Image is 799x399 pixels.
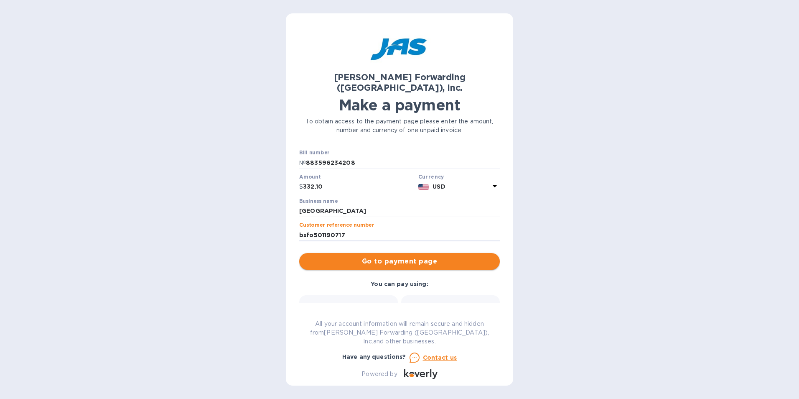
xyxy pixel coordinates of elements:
[299,229,500,241] input: Enter customer reference number
[342,353,406,360] b: Have any questions?
[423,354,457,361] u: Contact us
[299,320,500,346] p: All your account information will remain secure and hidden from [PERSON_NAME] Forwarding ([GEOGRA...
[299,151,329,156] label: Bill number
[299,205,500,217] input: Enter business name
[334,72,466,93] b: [PERSON_NAME] Forwarding ([GEOGRAPHIC_DATA]), Inc.
[306,156,500,169] input: Enter bill number
[418,174,444,180] b: Currency
[299,253,500,270] button: Go to payment page
[306,256,493,266] span: Go to payment page
[433,183,445,190] b: USD
[418,184,430,190] img: USD
[361,370,397,379] p: Powered by
[299,199,338,204] label: Business name
[303,181,415,193] input: 0.00
[299,174,321,179] label: Amount
[299,159,306,167] p: №
[371,281,428,287] b: You can pay using:
[299,96,500,114] h1: Make a payment
[299,223,374,228] label: Customer reference number
[299,182,303,191] p: $
[299,117,500,135] p: To obtain access to the payment page please enter the amount, number and currency of one unpaid i...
